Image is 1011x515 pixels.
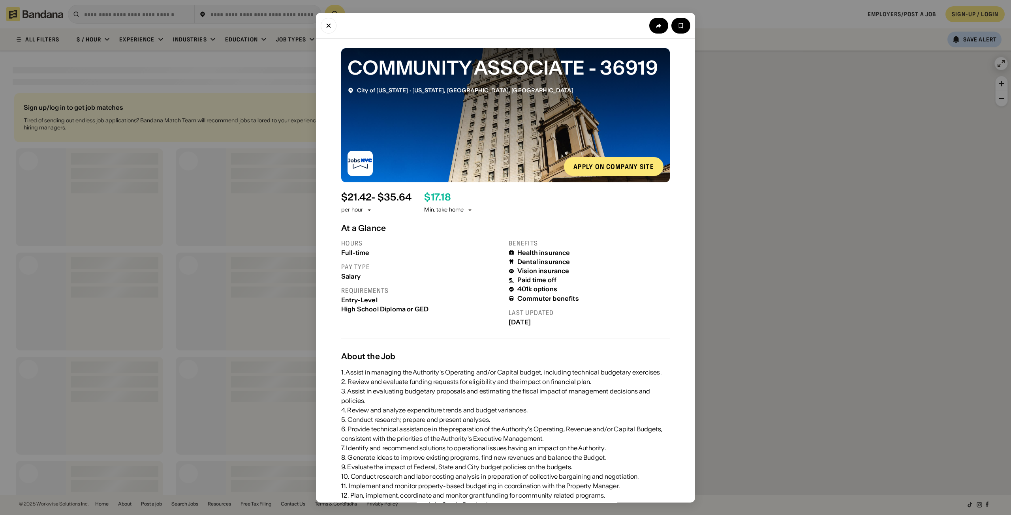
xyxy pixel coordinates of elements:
div: Min. take home [424,206,473,214]
div: Commuter benefits [517,294,579,302]
div: $ 21.42 - $35.64 [341,191,412,203]
div: About the Job [341,351,670,361]
div: Requirements [341,286,502,294]
div: Entry-Level [341,296,502,303]
div: Pay type [341,262,502,271]
div: Vision insurance [517,267,569,275]
div: Last updated [509,308,670,316]
div: Benefits [509,239,670,247]
button: Close [321,17,336,33]
div: High School Diploma or GED [341,305,502,313]
div: Hours [341,239,502,247]
div: Apply on company site [573,163,654,169]
div: Dental insurance [517,258,570,265]
a: [US_STATE], [GEOGRAPHIC_DATA], [GEOGRAPHIC_DATA] [412,86,573,94]
div: [DATE] [509,318,670,326]
div: Health insurance [517,249,570,256]
div: $ 17.18 [424,191,451,203]
div: COMMUNITY ASSOCIATE - 36919 [348,54,663,81]
div: Paid time off [517,276,556,284]
div: At a Glance [341,223,670,232]
div: Salary [341,272,502,280]
img: City of New York logo [348,150,373,176]
div: per hour [341,206,363,214]
div: Full-time [341,249,502,256]
div: · [357,87,573,94]
div: 401k options [517,285,557,293]
a: City of [US_STATE] [357,86,408,94]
